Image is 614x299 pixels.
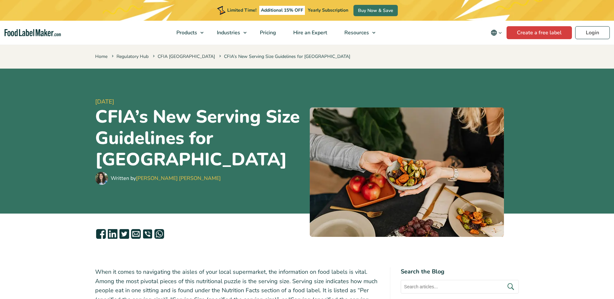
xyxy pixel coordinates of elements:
a: Pricing [251,21,283,45]
a: Industries [208,21,250,45]
span: Additional 15% OFF [259,6,305,15]
h1: CFIA’s New Serving Size Guidelines for [GEOGRAPHIC_DATA] [95,106,305,170]
a: Home [95,53,107,60]
a: Login [575,26,610,39]
span: Resources [342,29,370,36]
span: Products [174,29,198,36]
span: CFIA’s New Serving Size Guidelines for [GEOGRAPHIC_DATA] [218,53,350,60]
img: Maria Abi Hanna - Food Label Maker [95,172,108,185]
span: Pricing [258,29,277,36]
a: Create a free label [507,26,572,39]
a: Regulatory Hub [117,53,149,60]
a: CFIA [GEOGRAPHIC_DATA] [158,53,215,60]
a: Buy Now & Save [353,5,398,16]
button: Change language [486,26,507,39]
input: Search articles... [401,280,519,293]
h4: Search the Blog [401,267,519,276]
span: Hire an Expert [291,29,328,36]
span: Industries [215,29,241,36]
span: Yearly Subscription [308,7,348,13]
span: Limited Time! [227,7,256,13]
a: Food Label Maker homepage [5,29,61,37]
a: Products [168,21,207,45]
div: Written by [111,174,221,182]
span: [DATE] [95,97,305,106]
a: Hire an Expert [285,21,334,45]
a: Resources [336,21,379,45]
a: [PERSON_NAME] [PERSON_NAME] [136,175,221,182]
